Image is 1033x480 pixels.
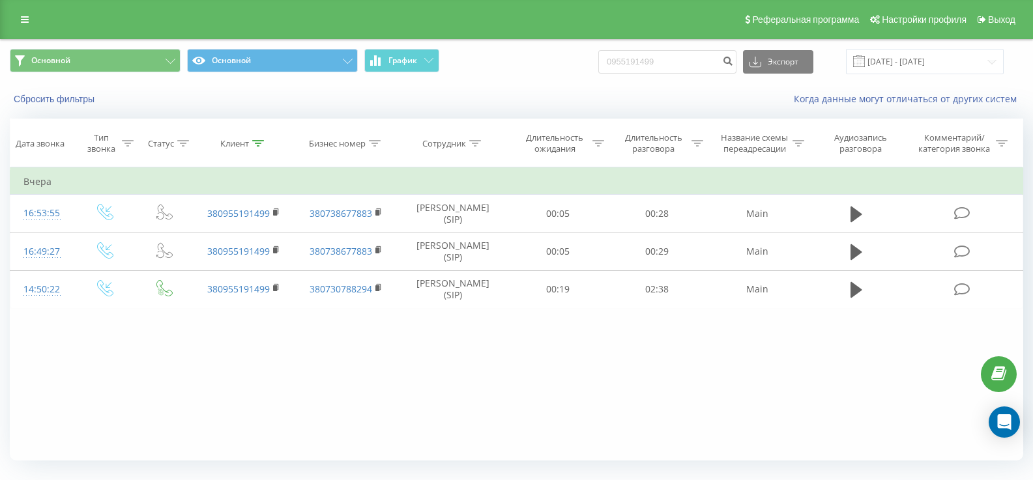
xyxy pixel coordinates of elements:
[607,270,706,308] td: 02:38
[398,195,508,233] td: [PERSON_NAME] (SIP)
[220,138,249,149] div: Клиент
[607,233,706,270] td: 00:29
[607,195,706,233] td: 00:28
[31,55,70,66] span: Основной
[310,207,372,219] a: 380738677883
[752,14,859,25] span: Реферальная программа
[388,56,417,65] span: График
[16,138,65,149] div: Дата звонка
[23,277,61,302] div: 14:50:22
[10,49,181,72] button: Основной
[398,233,508,270] td: [PERSON_NAME] (SIP)
[187,49,358,72] button: Основной
[989,406,1020,438] div: Open Intercom Messenger
[794,92,1023,105] a: Когда данные могут отличаться от других систем
[508,270,607,308] td: 00:19
[508,233,607,270] td: 00:05
[508,195,607,233] td: 00:05
[23,239,61,264] div: 16:49:27
[743,50,813,74] button: Экспорт
[398,270,508,308] td: [PERSON_NAME] (SIP)
[598,50,736,74] input: Поиск по номеру
[720,132,789,154] div: Название схемы переадресации
[310,283,372,295] a: 380730788294
[916,132,993,154] div: Комментарий/категория звонка
[821,132,901,154] div: Аудиозапись разговора
[882,14,967,25] span: Настройки профиля
[207,245,270,257] a: 380955191499
[85,132,118,154] div: Тип звонка
[23,201,61,226] div: 16:53:55
[364,49,439,72] button: График
[520,132,589,154] div: Длительность ожидания
[207,207,270,219] a: 380955191499
[148,138,174,149] div: Статус
[988,14,1015,25] span: Выход
[706,233,809,270] td: Main
[309,138,366,149] div: Бизнес номер
[706,195,809,233] td: Main
[422,138,466,149] div: Сотрудник
[207,283,270,295] a: 380955191499
[310,245,372,257] a: 380738677883
[10,93,101,105] button: Сбросить фильтры
[619,132,688,154] div: Длительность разговора
[10,169,1023,195] td: Вчера
[706,270,809,308] td: Main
